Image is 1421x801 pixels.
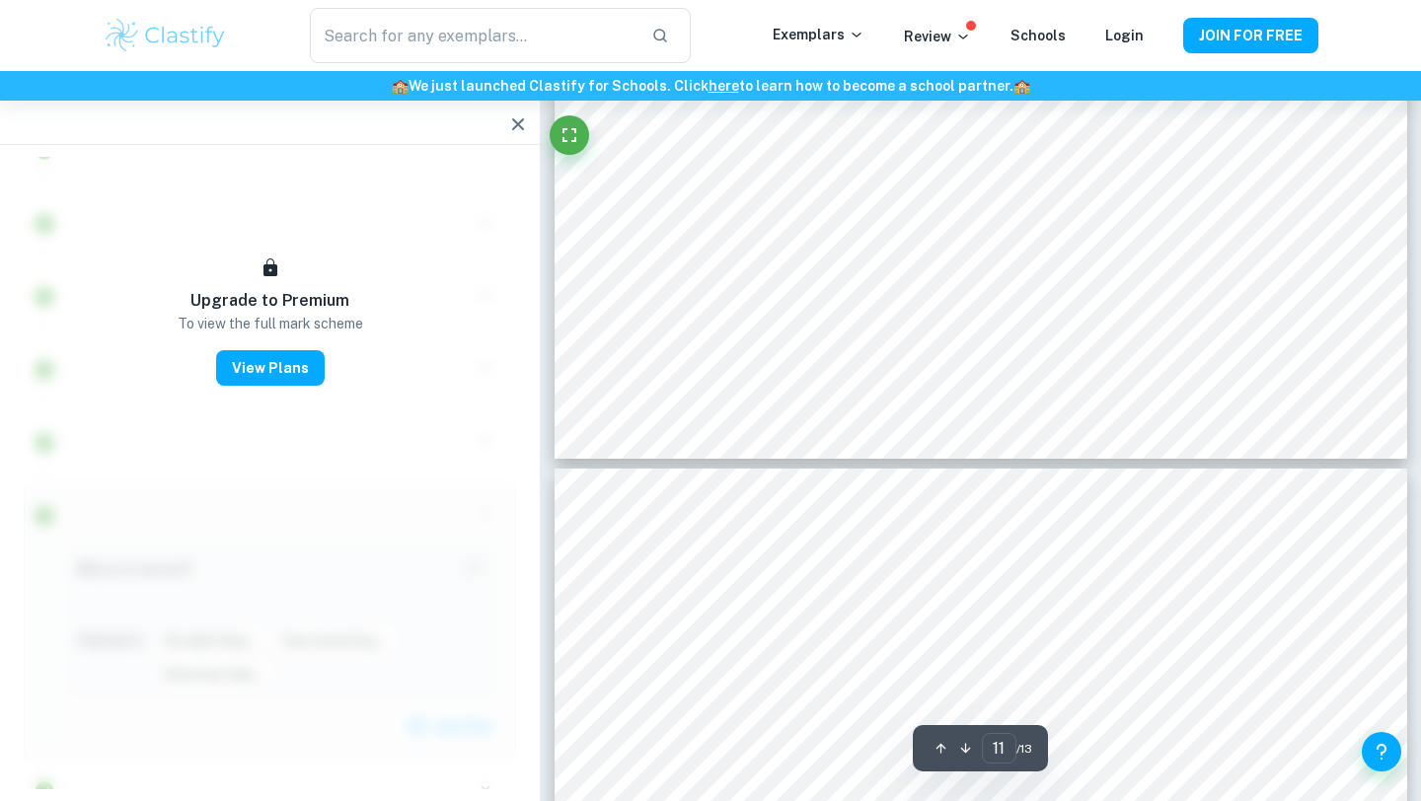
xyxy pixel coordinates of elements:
h6: We just launched Clastify for Schools. Click to learn how to become a school partner. [4,75,1417,97]
a: Schools [1010,28,1066,43]
img: Clastify logo [103,16,228,55]
p: Exemplars [773,24,864,45]
button: View Plans [216,350,325,386]
p: Review [904,26,971,47]
span: 🏫 [1013,78,1030,94]
button: Fullscreen [550,115,589,155]
a: here [709,78,739,94]
span: 🏫 [392,78,409,94]
a: Login [1105,28,1144,43]
span: / 13 [1016,740,1032,758]
h6: Upgrade to Premium [190,289,349,313]
button: Help and Feedback [1362,732,1401,771]
input: Search for any exemplars... [310,8,636,63]
button: JOIN FOR FREE [1183,18,1318,53]
p: To view the full mark scheme [178,313,363,334]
